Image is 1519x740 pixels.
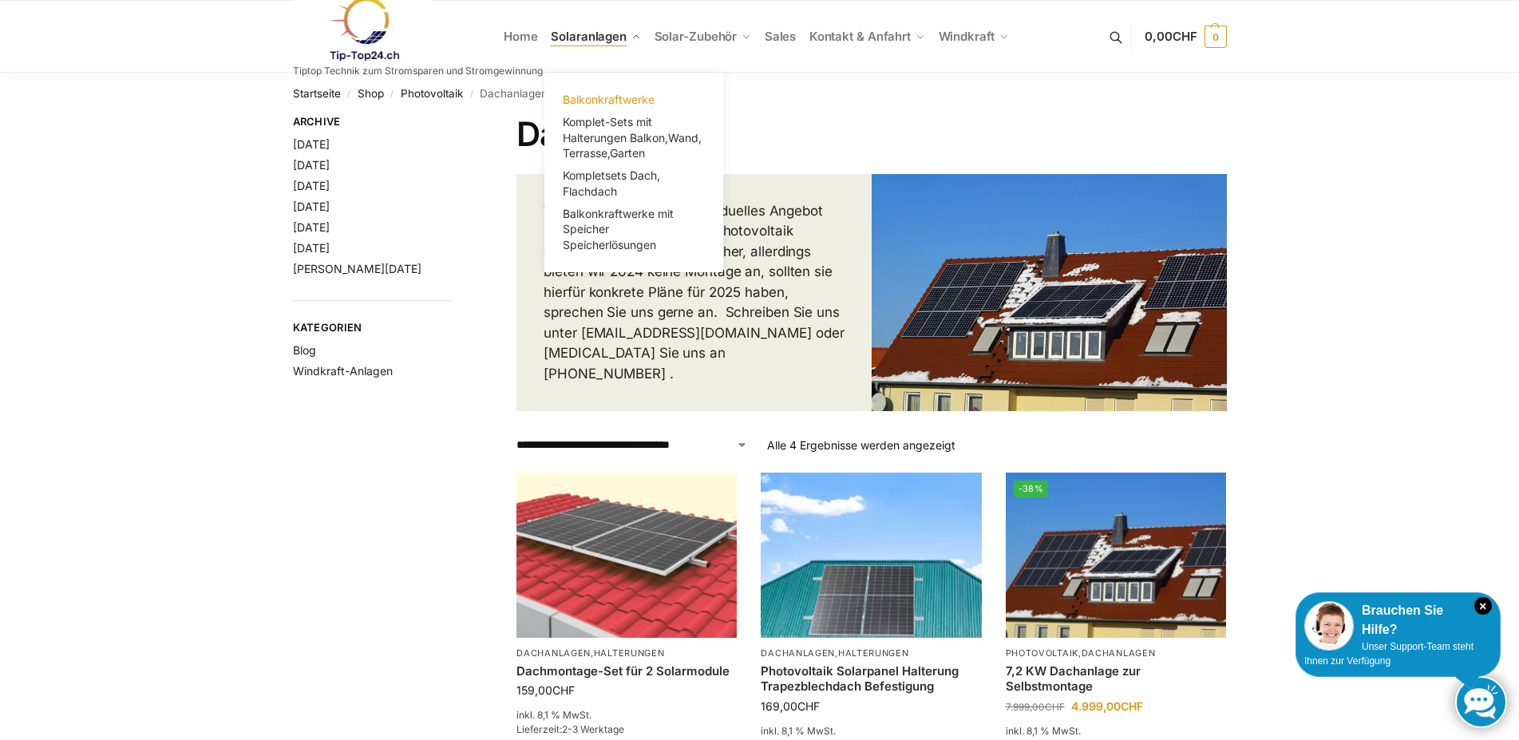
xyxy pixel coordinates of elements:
span: CHF [797,699,820,713]
p: , [761,647,981,659]
span: Sales [765,29,797,44]
button: Close filters [451,115,461,133]
span: Lieferzeit: [516,723,624,735]
span: Balkonkraftwerke [563,93,655,106]
span: CHF [1121,699,1143,713]
span: / [341,88,358,101]
a: Solaranlagen [544,1,647,73]
p: Tiptop Technik zum Stromsparen und Stromgewinnung [293,66,543,76]
span: Windkraft [939,29,995,44]
a: 0,00CHF 0 [1145,13,1226,61]
a: [DATE] [293,137,330,151]
p: inkl. 8,1 % MwSt. [1006,724,1226,738]
img: Solar Dachanlage 6,5 KW [872,174,1227,411]
a: Halterungen [838,647,909,659]
span: CHF [552,683,575,697]
a: Kontakt & Anfahrt [802,1,932,73]
p: Alle 4 Ergebnisse werden angezeigt [767,437,955,453]
a: Balkonkraftwerke mit Speicher Speicherlösungen [554,203,714,256]
a: Dachmontage-Set für 2 Solarmodule [516,663,737,679]
a: Photovoltaik Solarpanel Halterung Trapezblechdach Befestigung [761,663,981,694]
span: Komplet-Sets mit Halterungen Balkon,Wand, Terrasse,Garten [563,115,702,160]
bdi: 169,00 [761,699,820,713]
a: -38%Solar Dachanlage 6,5 KW [1006,473,1226,638]
a: [DATE] [293,200,330,213]
p: inkl. 8,1 % MwSt. [761,724,981,738]
img: Customer service [1304,601,1354,651]
a: 7,2 KW Dachanlage zur Selbstmontage [1006,663,1226,694]
img: Solar Dachanlage 6,5 KW [1006,473,1226,638]
span: 0,00 [1145,29,1197,44]
span: Solaranlagen [551,29,627,44]
span: / [384,88,401,101]
a: [PERSON_NAME][DATE] [293,262,421,275]
bdi: 159,00 [516,683,575,697]
img: Trapezdach Halterung [761,473,981,638]
p: inkl. 8,1 % MwSt. [516,708,737,722]
img: Halterung Solarpaneele Ziegeldach [516,473,737,638]
div: Brauchen Sie Hilfe? [1304,601,1492,639]
i: Schließen [1474,597,1492,615]
a: Dachanlagen [1082,647,1156,659]
nav: Breadcrumb [293,73,1227,114]
span: Archive [293,114,452,130]
a: Komplet-Sets mit Halterungen Balkon,Wand, Terrasse,Garten [554,111,714,164]
a: Photovoltaik [401,87,463,100]
a: Startseite [293,87,341,100]
a: [DATE] [293,220,330,234]
p: , [516,647,737,659]
span: Kategorien [293,320,452,336]
span: / [463,88,480,101]
span: Kontakt & Anfahrt [809,29,911,44]
a: [DATE] [293,158,330,172]
a: Sales [758,1,802,73]
span: Unser Support-Team steht Ihnen zur Verfügung [1304,641,1474,667]
a: Photovoltaik [1006,647,1078,659]
span: 2-3 Werktage [562,723,624,735]
bdi: 4.999,00 [1071,699,1143,713]
span: Balkonkraftwerke mit Speicher Speicherlösungen [563,207,674,251]
h1: Dachanlagen [516,114,1226,154]
a: Shop [358,87,384,100]
span: CHF [1045,701,1065,713]
a: Dachanlagen [516,647,591,659]
a: Windkraft [932,1,1015,73]
bdi: 7.999,00 [1006,701,1065,713]
span: 0 [1205,26,1227,48]
span: CHF [1173,29,1197,44]
a: Dachanlagen [761,647,835,659]
span: Solar-Zubehör [655,29,738,44]
a: Windkraft-Anlagen [293,364,393,378]
a: Blog [293,343,316,357]
a: [DATE] [293,241,330,255]
a: Kompletsets Dach, Flachdach [554,164,714,203]
select: Shop-Reihenfolge [516,437,748,453]
a: Halterungen [594,647,665,659]
p: Wir erstellen Ihnen Ihr individuelles Angebot zum Tip TOP Preis für Ihre Photovoltaik Anlage, mit... [544,201,845,385]
a: Solar-Zubehör [647,1,758,73]
a: Balkonkraftwerke [554,89,714,111]
span: Kompletsets Dach, Flachdach [563,168,660,198]
p: , [1006,647,1226,659]
a: [DATE] [293,179,330,192]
